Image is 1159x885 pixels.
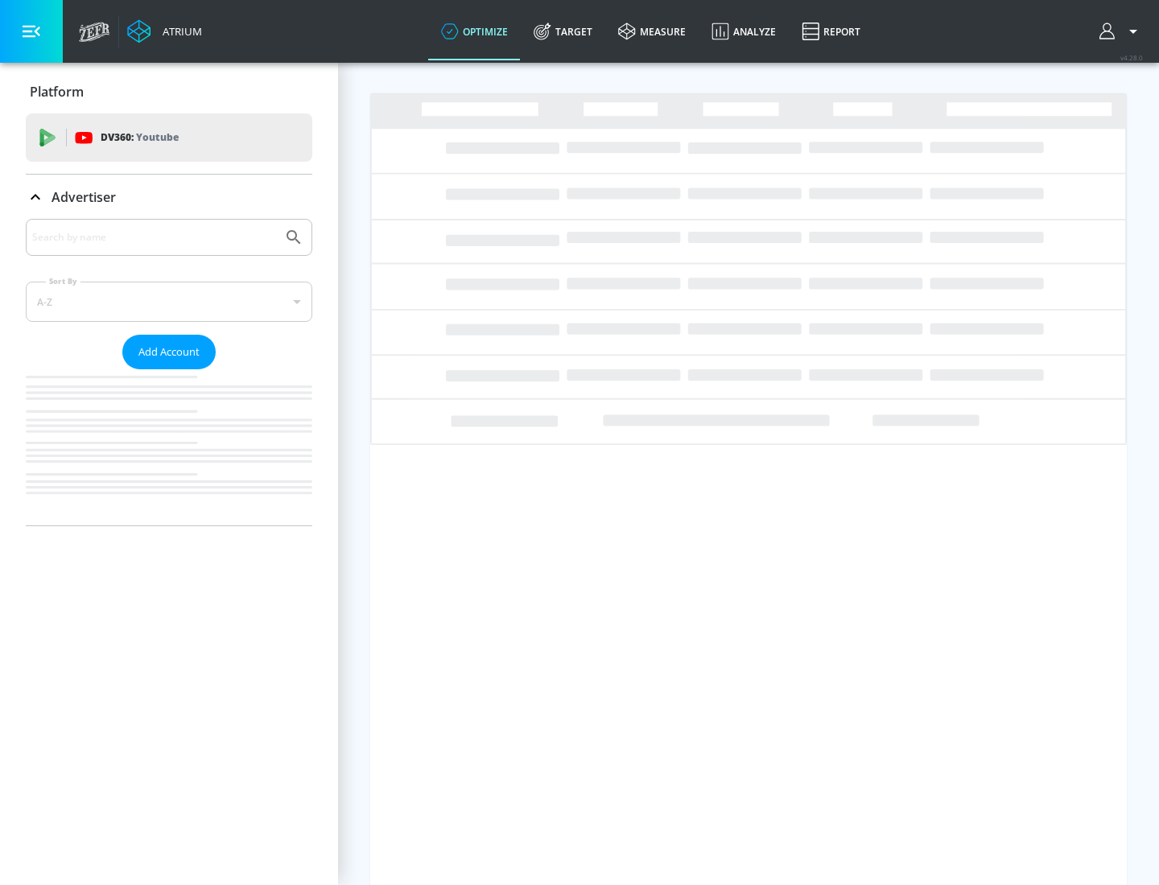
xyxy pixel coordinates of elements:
a: Target [521,2,605,60]
div: Advertiser [26,175,312,220]
div: Atrium [156,24,202,39]
button: Add Account [122,335,216,369]
p: Youtube [136,129,179,146]
p: DV360: [101,129,179,146]
a: Analyze [699,2,789,60]
nav: list of Advertiser [26,369,312,525]
p: Platform [30,83,84,101]
p: Advertiser [52,188,116,206]
div: Platform [26,69,312,114]
input: Search by name [32,227,276,248]
span: Add Account [138,343,200,361]
a: measure [605,2,699,60]
div: Advertiser [26,219,312,525]
div: DV360: Youtube [26,113,312,162]
label: Sort By [46,276,80,286]
a: Atrium [127,19,202,43]
div: A-Z [26,282,312,322]
span: v 4.28.0 [1120,53,1143,62]
a: optimize [428,2,521,60]
a: Report [789,2,873,60]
